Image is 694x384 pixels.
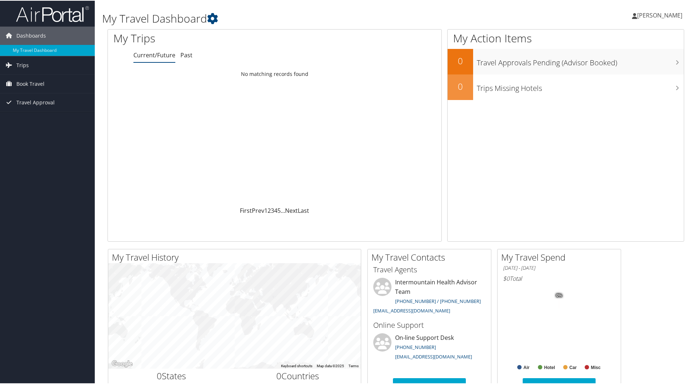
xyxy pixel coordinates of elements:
[133,50,175,58] a: Current/Future
[16,55,29,74] span: Trips
[373,307,450,313] a: [EMAIL_ADDRESS][DOMAIN_NAME]
[298,206,309,214] a: Last
[113,30,297,45] h1: My Trips
[395,353,472,359] a: [EMAIL_ADDRESS][DOMAIN_NAME]
[274,206,277,214] a: 4
[16,74,44,92] span: Book Travel
[110,358,134,368] a: Open this area in Google Maps (opens a new window)
[102,10,494,26] h1: My Travel Dashboard
[373,319,486,330] h3: Online Support
[503,264,615,271] h6: [DATE] - [DATE]
[637,11,682,19] span: [PERSON_NAME]
[285,206,298,214] a: Next
[281,206,285,214] span: …
[448,54,473,66] h2: 0
[112,250,361,263] h2: My Travel History
[523,364,530,369] text: Air
[448,48,684,74] a: 0Travel Approvals Pending (Advisor Booked)
[477,53,684,67] h3: Travel Approvals Pending (Advisor Booked)
[370,333,489,362] li: On-line Support Desk
[281,363,312,368] button: Keyboard shortcuts
[271,206,274,214] a: 3
[477,79,684,93] h3: Trips Missing Hotels
[448,30,684,45] h1: My Action Items
[395,297,481,304] a: [PHONE_NUMBER] / [PHONE_NUMBER]
[632,4,690,26] a: [PERSON_NAME]
[501,250,621,263] h2: My Travel Spend
[276,369,281,381] span: 0
[16,5,89,22] img: airportal-logo.png
[114,369,229,381] h2: States
[240,369,356,381] h2: Countries
[371,250,491,263] h2: My Travel Contacts
[569,364,577,369] text: Car
[180,50,192,58] a: Past
[544,364,555,369] text: Hotel
[317,363,344,367] span: Map data ©2025
[240,206,252,214] a: First
[16,93,55,111] span: Travel Approval
[556,293,562,297] tspan: 0%
[395,343,436,350] a: [PHONE_NUMBER]
[348,363,359,367] a: Terms (opens in new tab)
[277,206,281,214] a: 5
[157,369,162,381] span: 0
[108,67,441,80] td: No matching records found
[448,80,473,92] h2: 0
[503,274,510,282] span: $0
[503,274,615,282] h6: Total
[268,206,271,214] a: 2
[252,206,264,214] a: Prev
[264,206,268,214] a: 1
[373,264,486,274] h3: Travel Agents
[16,26,46,44] span: Dashboards
[370,277,489,316] li: Intermountain Health Advisor Team
[591,364,601,369] text: Misc
[448,74,684,99] a: 0Trips Missing Hotels
[110,358,134,368] img: Google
